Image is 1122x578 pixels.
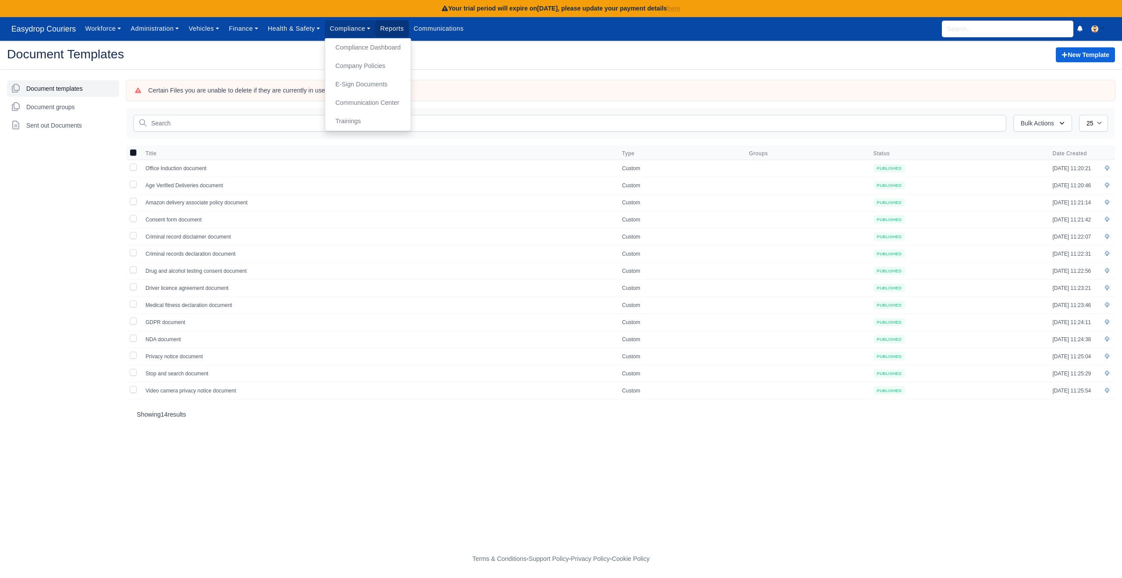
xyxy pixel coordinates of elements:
[617,365,744,382] td: Custom
[126,20,184,37] a: Administration
[1052,150,1087,157] span: Date Created
[617,348,744,365] td: Custom
[1047,245,1099,262] td: [DATE] 11:22:31
[749,150,863,157] span: Groups
[617,296,744,314] td: Custom
[873,250,905,258] small: Published
[0,40,1122,70] div: Document Templates
[873,352,905,360] small: Published
[1047,160,1099,177] td: [DATE] 11:20:21
[942,21,1073,37] input: Search...
[873,215,905,224] small: Published
[329,75,407,94] a: E-Sign Documents
[140,262,617,279] td: Drug and alcohol testing consent document
[140,365,617,382] td: Stop and search document
[311,554,811,564] div: - - -
[873,267,905,275] small: Published
[7,99,119,115] a: Document groups
[617,194,744,211] td: Custom
[873,318,905,326] small: Published
[26,103,75,111] span: Document groups
[617,262,744,279] td: Custom
[1047,194,1099,211] td: [DATE] 11:21:14
[873,301,905,309] small: Published
[375,20,408,37] a: Reports
[529,555,569,562] a: Support Policy
[873,181,905,189] small: Published
[1047,348,1099,365] td: [DATE] 11:25:04
[1047,296,1099,314] td: [DATE] 11:23:46
[161,411,168,418] span: 14
[873,150,897,157] button: Status
[617,245,744,262] td: Custom
[140,314,617,331] td: GDPR document
[148,86,1106,95] div: Certain Files you are unable to delete if they are currently in use in the system
[622,150,634,157] span: Type
[329,112,407,131] a: Trainings
[140,279,617,296] td: Driver licence agreement document
[1047,279,1099,296] td: [DATE] 11:23:21
[329,39,407,57] a: Compliance Dashboard
[140,296,617,314] td: Medical fitness declaration document
[612,555,650,562] a: Cookie Policy
[224,20,263,37] a: Finance
[571,555,610,562] a: Privacy Policy
[1047,177,1099,194] td: [DATE] 11:20:46
[26,121,82,130] span: Sent out Documents
[873,232,905,241] small: Published
[1056,47,1115,62] button: New Template
[873,150,890,157] span: Status
[409,20,469,37] a: Communications
[873,198,905,207] small: Published
[1047,365,1099,382] td: [DATE] 11:25:29
[873,164,905,172] small: Published
[617,382,744,399] td: Custom
[329,57,407,75] a: Company Policies
[617,228,744,245] td: Custom
[472,555,526,562] a: Terms & Conditions
[1047,211,1099,228] td: [DATE] 11:21:42
[617,331,744,348] td: Custom
[140,331,617,348] td: NDA document
[1047,314,1099,331] td: [DATE] 11:24:11
[873,284,905,292] small: Published
[1013,115,1072,132] button: Bulk Actions
[622,150,641,157] button: Type
[140,382,617,399] td: Video camera privacy notice document
[7,117,119,134] a: Sent out Documents
[7,80,119,134] nav: Sidebar
[329,94,407,112] a: Communication Center
[873,386,905,395] small: Published
[617,160,744,177] td: Custom
[7,80,119,97] a: Document templates
[537,5,557,12] strong: [DATE]
[1052,150,1094,157] button: Date Created
[7,20,80,37] a: Easydrop Couriers
[617,177,744,194] td: Custom
[7,48,554,60] h2: Document Templates
[325,20,375,37] a: Compliance
[617,279,744,296] td: Custom
[140,348,617,365] td: Privacy notice document
[873,369,905,378] small: Published
[1047,228,1099,245] td: [DATE] 11:22:07
[140,211,617,228] td: Consent form document
[667,5,680,12] a: here
[7,20,80,38] span: Easydrop Couriers
[140,160,617,177] td: Office Induction document
[1047,262,1099,279] td: [DATE] 11:22:56
[140,228,617,245] td: Criminal record disclaimer document
[26,84,82,93] span: Document templates
[80,20,126,37] a: Workforce
[1047,382,1099,399] td: [DATE] 11:25:54
[184,20,224,37] a: Vehicles
[140,177,617,194] td: Age Verified Deliveries document
[1047,331,1099,348] td: [DATE] 11:24:38
[617,211,744,228] td: Custom
[617,314,744,331] td: Custom
[146,150,156,157] span: Title
[146,150,163,157] button: Title
[140,194,617,211] td: Amazon delivery associate policy document
[1078,536,1122,578] iframe: Chat Widget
